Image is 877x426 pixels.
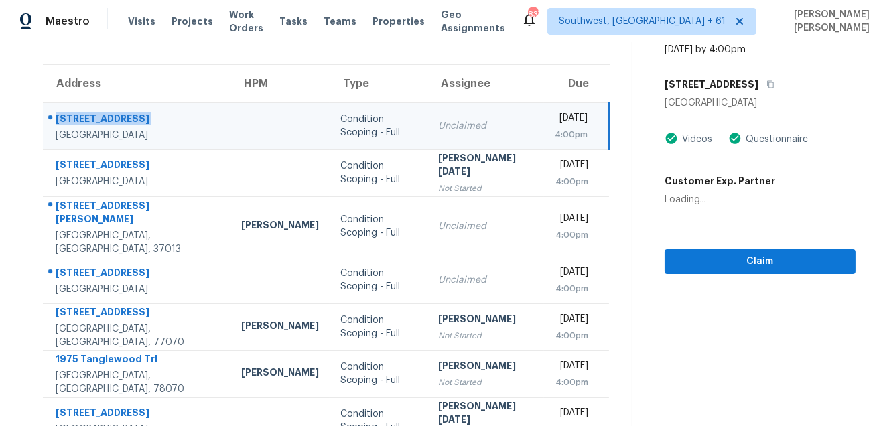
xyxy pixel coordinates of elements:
div: [GEOGRAPHIC_DATA], [GEOGRAPHIC_DATA], 77070 [56,322,220,349]
span: Tasks [279,17,308,26]
div: [DATE] [555,158,589,175]
div: [GEOGRAPHIC_DATA] [665,96,856,110]
span: Geo Assignments [441,8,505,35]
div: [DATE] [555,111,588,128]
div: [DATE] [555,312,589,329]
span: Properties [373,15,425,28]
div: Questionnaire [742,133,808,146]
div: [PERSON_NAME][DATE] [438,151,533,182]
div: [STREET_ADDRESS] [56,266,220,283]
button: Copy Address [758,72,777,96]
div: Condition Scoping - Full [340,213,417,240]
div: 4:00pm [555,376,589,389]
div: 4:00pm [555,175,589,188]
div: [GEOGRAPHIC_DATA] [56,129,220,142]
div: [DATE] by 4:00pm [665,43,746,56]
div: [STREET_ADDRESS] [56,158,220,175]
div: Condition Scoping - Full [340,113,417,139]
span: Projects [172,15,213,28]
div: Condition Scoping - Full [340,159,417,186]
div: Unclaimed [438,273,533,287]
div: [STREET_ADDRESS] [56,406,220,423]
div: [PERSON_NAME] [438,312,533,329]
div: [GEOGRAPHIC_DATA] [56,283,220,296]
th: Due [544,65,610,102]
div: Condition Scoping - Full [340,360,417,387]
span: Claim [675,253,845,270]
div: Videos [678,133,712,146]
div: [DATE] [555,265,589,282]
div: 4:00pm [555,282,589,295]
div: [DATE] [555,406,589,423]
th: Assignee [427,65,543,102]
th: Address [43,65,230,102]
div: [STREET_ADDRESS] [56,305,220,322]
div: [STREET_ADDRESS] [56,112,220,129]
div: [GEOGRAPHIC_DATA] [56,175,220,188]
span: Southwest, [GEOGRAPHIC_DATA] + 61 [559,15,726,28]
div: 4:00pm [555,128,588,141]
div: Not Started [438,376,533,389]
div: 1975 Tanglewood Trl [56,352,220,369]
div: 4:00pm [555,228,589,242]
span: Visits [128,15,155,28]
div: [GEOGRAPHIC_DATA], [GEOGRAPHIC_DATA], 37013 [56,229,220,256]
div: [PERSON_NAME] [241,319,319,336]
th: Type [330,65,427,102]
div: Unclaimed [438,119,533,133]
div: [GEOGRAPHIC_DATA], [GEOGRAPHIC_DATA], 78070 [56,369,220,396]
img: Artifact Present Icon [728,131,742,145]
span: Maestro [46,15,90,28]
div: [PERSON_NAME] [438,359,533,376]
div: [STREET_ADDRESS][PERSON_NAME] [56,199,220,229]
div: 4:00pm [555,329,589,342]
div: Not Started [438,182,533,195]
h5: Customer Exp. Partner [665,174,775,188]
div: [DATE] [555,359,589,376]
th: HPM [230,65,330,102]
h5: [STREET_ADDRESS] [665,78,758,91]
span: Work Orders [229,8,263,35]
span: Loading... [665,195,706,204]
img: Artifact Present Icon [665,131,678,145]
div: Not Started [438,329,533,342]
span: [PERSON_NAME] [PERSON_NAME] [789,8,870,35]
button: Claim [665,249,856,274]
span: Teams [324,15,356,28]
div: [DATE] [555,212,589,228]
div: [PERSON_NAME] [241,366,319,382]
div: Unclaimed [438,220,533,233]
div: Condition Scoping - Full [340,267,417,293]
div: 837 [528,8,537,21]
div: Condition Scoping - Full [340,313,417,340]
div: [PERSON_NAME] [241,218,319,235]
